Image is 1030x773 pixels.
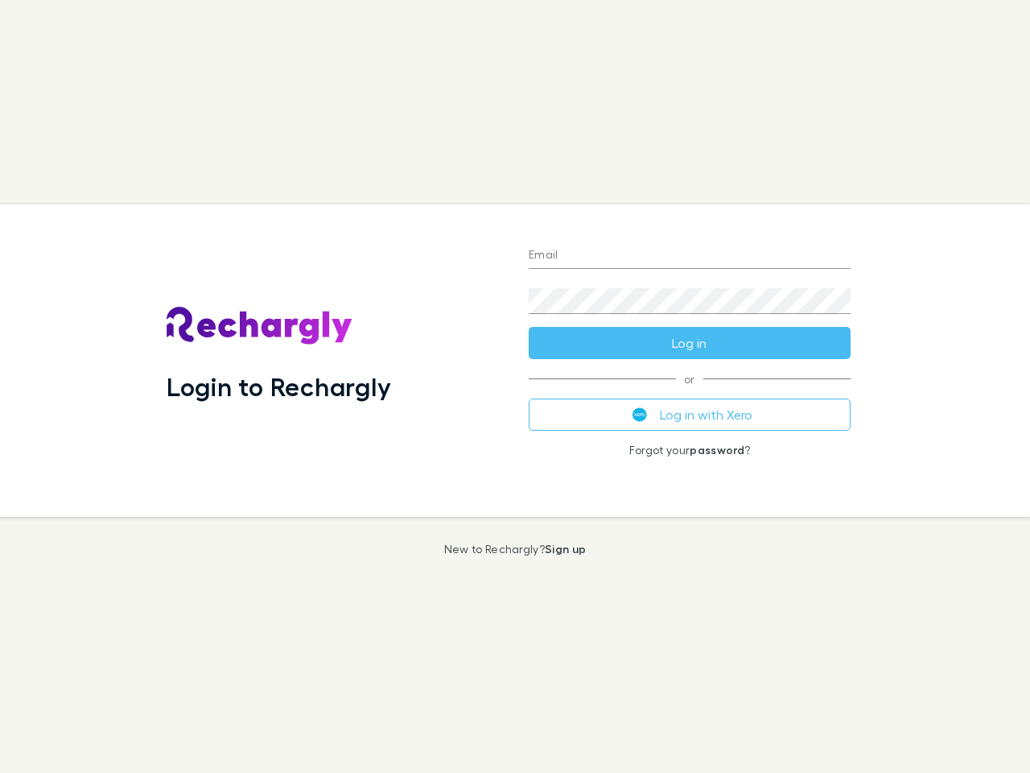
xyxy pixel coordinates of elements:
a: Sign up [545,542,586,556]
span: or [529,378,851,379]
p: New to Rechargly? [444,543,587,556]
img: Rechargly's Logo [167,307,353,345]
button: Log in with Xero [529,399,851,431]
img: Xero's logo [632,407,647,422]
button: Log in [529,327,851,359]
a: password [690,443,744,457]
h1: Login to Rechargly [167,371,391,402]
p: Forgot your ? [529,444,851,457]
